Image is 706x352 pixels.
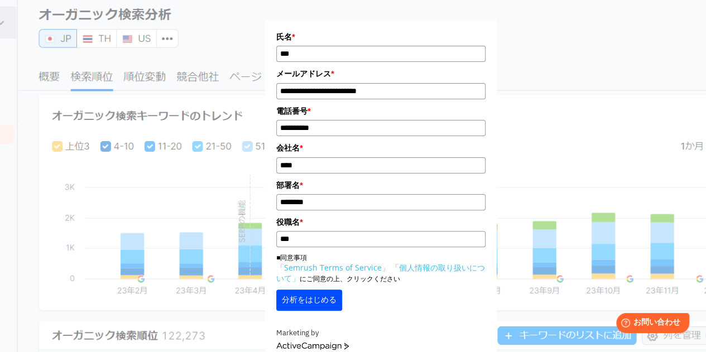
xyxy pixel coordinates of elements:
[276,31,486,43] label: 氏名
[276,179,486,191] label: 部署名
[276,142,486,154] label: 会社名
[276,253,486,284] p: ■同意事項 にご同意の上、クリックください
[276,327,486,339] div: Marketing by
[276,262,485,283] a: 「個人情報の取り扱いについて」
[276,216,486,228] label: 役職名
[276,105,486,117] label: 電話番号
[276,290,342,311] button: 分析をはじめる
[276,262,390,273] a: 「Semrush Terms of Service」
[276,67,486,80] label: メールアドレス
[607,308,694,340] iframe: Help widget launcher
